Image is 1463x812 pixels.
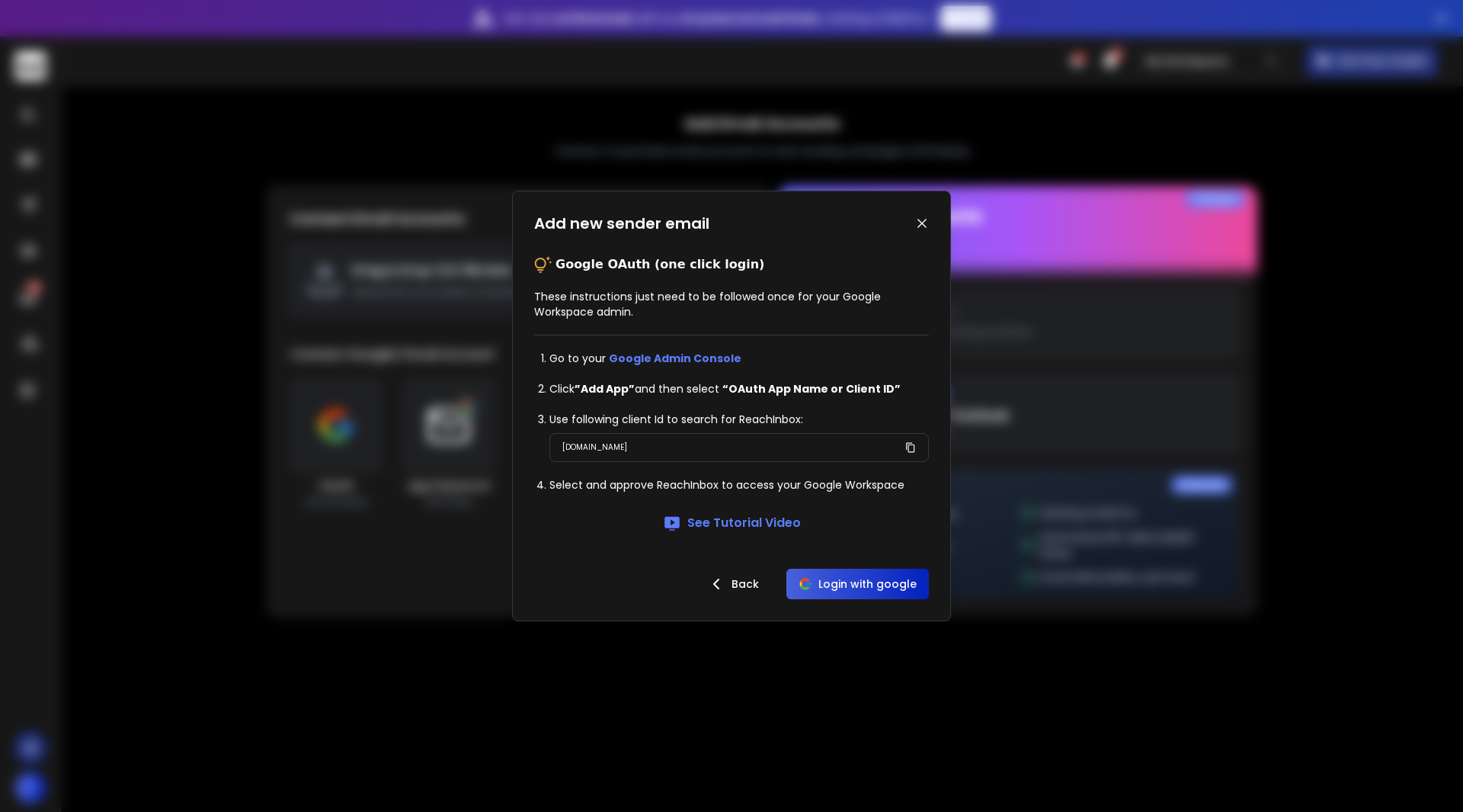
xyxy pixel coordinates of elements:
strong: ”Add App” [575,381,635,396]
li: Use following client Id to search for ReachInbox: [549,412,929,427]
li: Click and then select [549,381,929,396]
img: tips [534,255,552,274]
li: Go to your [549,351,929,366]
p: These instructions just need to be followed once for your Google Workspace admin. [534,289,929,319]
strong: “OAuth App Name or Client ID” [722,381,901,396]
button: Login with google [786,569,929,599]
li: Select and approve ReachInbox to access your Google Workspace [549,477,929,493]
p: Google OAuth (one click login) [555,255,764,274]
p: [DOMAIN_NAME] [562,440,627,455]
h1: Add new sender email [534,213,709,234]
a: Google Admin Console [609,351,741,366]
a: See Tutorial Video [663,514,801,532]
button: Back [695,569,771,599]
